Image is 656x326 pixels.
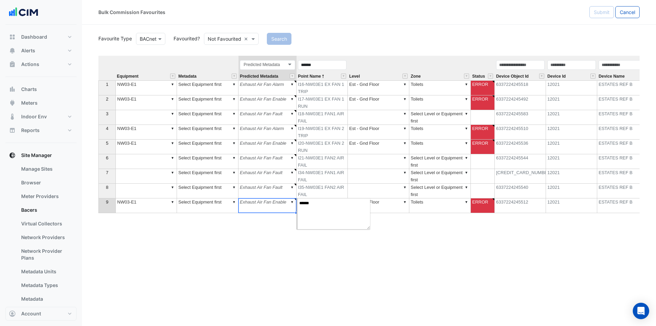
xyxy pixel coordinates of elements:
div: ▼ [231,125,237,132]
td: Exhaust Air Fan Enable [238,198,297,213]
td: NW03-E1 [115,125,177,140]
td: 6337224245540 [495,184,546,198]
td: Exhaust Air Fan Fault [238,154,297,169]
td: Select Equipment first [177,140,238,154]
td: Est - Gnd Floor [348,95,409,110]
app-icon: Site Manager [9,152,16,159]
span: Indoor Env [21,113,47,120]
div: ▼ [170,184,175,191]
div: ▼ [289,184,295,191]
div: ▼ [289,125,295,132]
div: ▼ [464,198,469,206]
button: Cancel [615,6,640,18]
span: Actions [21,61,39,68]
td: I35-NW03E1 FAN2 AIR FAIL [297,184,348,198]
div: ▼ [289,198,295,206]
button: Charts [5,82,77,96]
div: ▼ [170,154,175,161]
div: ▼ [402,140,408,147]
div: ▼ [170,198,175,206]
span: Equipment [117,74,138,79]
td: Select Equipment first [177,169,238,184]
td: I17-NW03E1 EX FAN 1 RUN [297,95,348,110]
td: 12021 [546,169,597,184]
span: 9 [106,199,108,205]
td: ESTATES REF B [597,154,648,169]
span: 2 [106,96,108,102]
td: Select Equipment first [177,80,238,95]
td: Exhaust Air Fan Alarm [238,125,297,140]
td: I34-NW03E1 FAN1 AIR FAIL [297,169,348,184]
td: 12021 [546,154,597,169]
div: ▼ [289,95,295,103]
span: Device Id [547,74,566,79]
div: ▼ [289,81,295,88]
div: ▼ [231,184,237,191]
td: I21-NW03E1 FAN2 AIR FAIL [297,154,348,169]
label: Favourited? [169,35,200,42]
td: Select Level or Equipment first [409,169,471,184]
div: ▼ [231,198,237,206]
td: 12021 [546,198,597,213]
button: Indoor Env [5,110,77,123]
button: Meters [5,96,77,110]
div: ▼ [464,81,469,88]
td: NW03-E1 [115,140,177,154]
a: Meters [16,306,77,320]
span: Device Object Id [496,74,529,79]
button: Alerts [5,44,77,57]
app-icon: Dashboard [9,34,16,40]
span: Charts [21,86,37,93]
div: ▼ [289,154,295,161]
td: NW03-E1 [115,95,177,110]
div: ▼ [464,140,469,147]
div: ▼ [464,95,469,103]
td: Est - Gnd Floor [348,125,409,140]
td: 6337224245518 [495,80,546,95]
td: ERROR [471,140,495,154]
td: ESTATES REF B [597,184,648,198]
span: 8 [106,185,108,190]
span: Device Name [599,74,625,79]
td: Exhaust Air Fan Fault [238,169,297,184]
td: 12021 [546,140,597,154]
span: Clear [244,35,250,42]
td: Select Equipment first [177,125,238,140]
span: Site Manager [21,152,52,159]
td: I19-NW03E1 EX FAN 2 TRIP [297,125,348,140]
div: ▼ [464,154,469,161]
td: [CREDIT_CARD_NUMBER] [495,169,546,184]
td: ERROR [471,125,495,140]
td: ERROR [471,198,495,213]
span: 5 [106,141,108,146]
div: ▼ [231,110,237,117]
button: Site Manager [5,148,77,162]
div: ▼ [402,110,408,117]
span: Dashboard [21,34,47,40]
div: ▼ [402,198,408,206]
td: Exhaust Air Fan Fault [238,110,297,125]
td: ESTATES REF B [597,198,648,213]
td: ESTATES REF B [597,140,648,154]
td: Toilets [409,140,471,154]
div: ▼ [402,125,408,132]
td: Est - Gnd Floor [348,198,409,213]
td: Select Level or Equipment first [409,184,471,198]
td: 6337224245510 [495,125,546,140]
td: ESTATES REF B [597,80,648,95]
a: Metadata Units [16,265,77,278]
button: Dashboard [5,30,77,44]
span: Level [349,74,360,79]
td: 12021 [546,110,597,125]
div: ▼ [402,184,408,191]
a: Network Providers [16,231,77,244]
button: Reports [5,123,77,137]
app-icon: Actions [9,61,16,68]
td: Select Equipment first [177,95,238,110]
td: Select Level or Equipment first [409,110,471,125]
app-icon: Reports [9,127,16,134]
td: I18-NW03E1 FAN1 AIR FAIL [297,110,348,125]
span: 6 [106,155,108,160]
a: Bacers [16,203,77,217]
a: Metadata Types [16,278,77,292]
